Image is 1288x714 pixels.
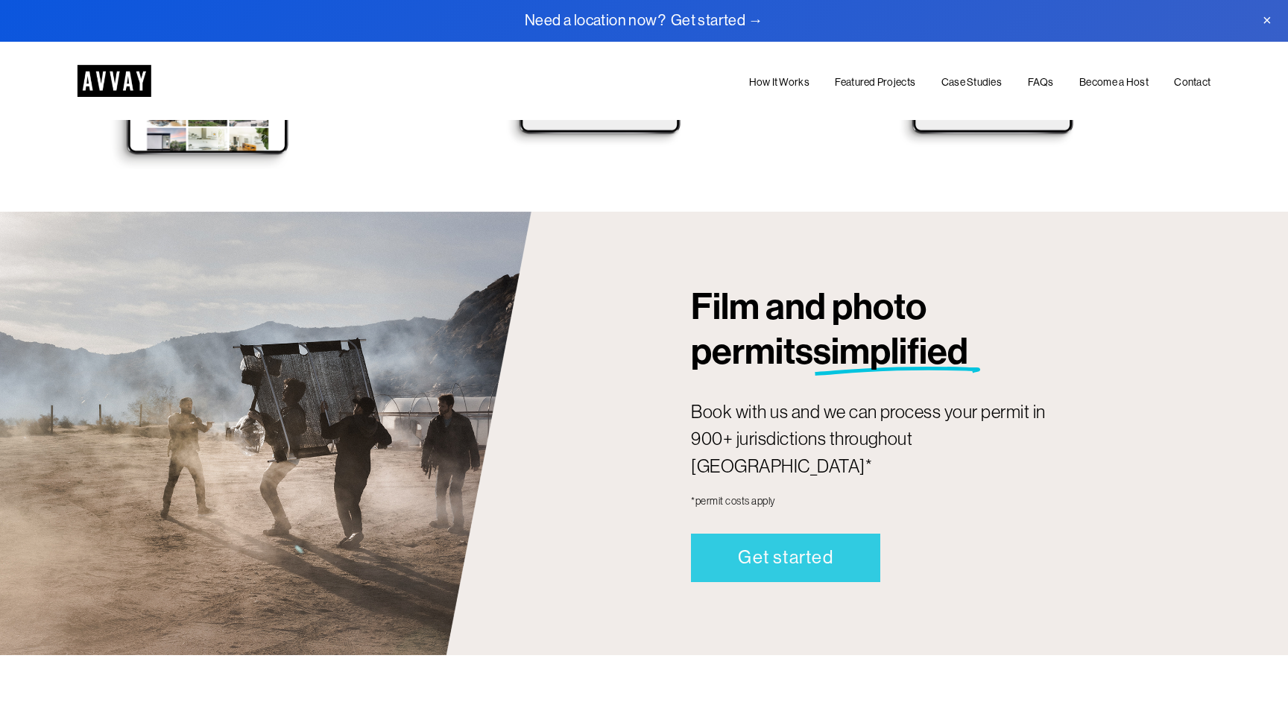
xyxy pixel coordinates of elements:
a: FAQs [1028,74,1054,92]
a: Case Studies [941,74,1002,92]
p: *permit costs apply [691,493,1069,509]
a: Get started [691,534,880,582]
h3: Film and photo permits [691,285,1164,374]
a: How It Works [749,74,809,92]
img: AVVAY - The First Nationwide Location Scouting Co. [78,65,151,97]
a: Featured Projects [835,74,915,92]
p: Book with us and we can process your permit in 900+ jurisdictions throughout [GEOGRAPHIC_DATA]* [691,399,1069,480]
a: Contact [1174,74,1210,92]
a: Become a Host [1079,74,1149,92]
span: simplified [813,329,968,373]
